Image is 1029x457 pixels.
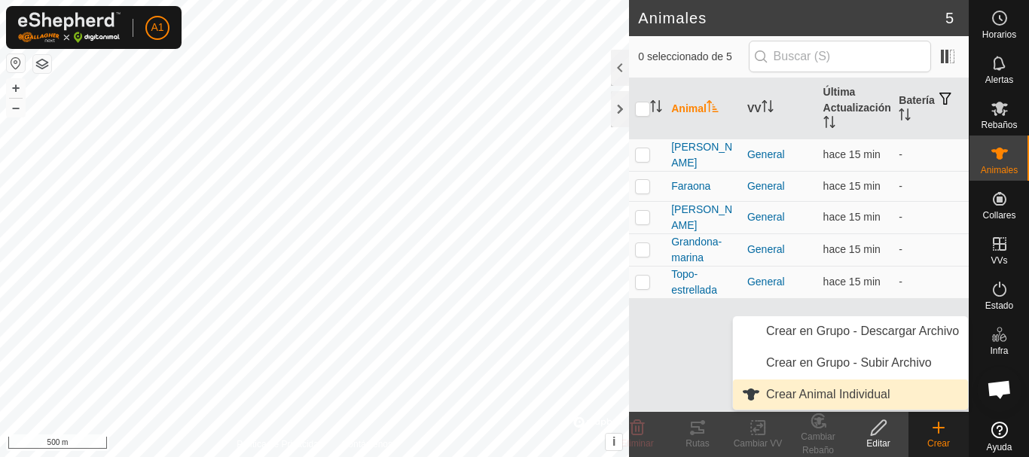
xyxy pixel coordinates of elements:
td: - [893,266,969,298]
button: + [7,79,25,97]
button: i [606,434,622,450]
span: i [612,435,615,448]
p-sorticon: Activar para ordenar [899,111,911,123]
div: Crear [908,437,969,450]
span: [PERSON_NAME] [671,202,735,233]
div: Cambiar VV [728,437,788,450]
span: 5 [945,7,954,29]
th: Última Actualización [817,78,893,139]
span: Collares [982,211,1015,220]
span: Faraona [671,178,710,194]
span: A1 [151,20,163,35]
p-sorticon: Activar para ordenar [823,118,835,130]
span: [PERSON_NAME] [671,139,735,171]
a: Política de Privacidad [237,437,323,451]
p-sorticon: Activar para ordenar [762,102,774,114]
span: Alertas [985,75,1013,84]
button: Capas del Mapa [33,55,51,73]
li: Crear Animal Individual [733,379,968,410]
button: Restablecer Mapa [7,54,25,72]
span: Mapa de Calor [973,391,1025,410]
th: Animal [665,78,741,139]
span: Grandona-marina [671,234,735,266]
li: Crear en Grupo - Subir Archivo [733,348,968,378]
div: Cambiar Rebaño [788,430,848,457]
span: Eliminar [621,438,653,449]
span: Crear en Grupo - Subir Archivo [766,354,932,372]
td: - [893,233,969,266]
th: VV [741,78,817,139]
a: General [747,243,785,255]
img: Logo Gallagher [18,12,121,43]
input: Buscar (S) [749,41,931,72]
span: Crear en Grupo - Descargar Archivo [766,322,959,340]
span: 31 ago 2025, 10:05 [823,276,881,288]
a: General [747,148,785,160]
td: - [893,171,969,201]
span: Animales [981,166,1018,175]
span: 31 ago 2025, 10:05 [823,211,881,223]
span: Estado [985,301,1013,310]
a: General [747,180,785,192]
td: - [893,201,969,233]
div: Editar [848,437,908,450]
li: Crear en Grupo - Descargar Archivo [733,316,968,346]
th: Batería [893,78,969,139]
p-sorticon: Activar para ordenar [707,102,719,114]
div: Rutas [667,437,728,450]
a: General [747,276,785,288]
span: Infra [990,346,1008,355]
span: Topo-estrellada [671,267,735,298]
button: – [7,99,25,117]
span: VVs [991,256,1007,265]
span: Rebaños [981,120,1017,129]
span: 0 seleccionado de 5 [638,49,748,65]
span: 31 ago 2025, 10:05 [823,180,881,192]
h2: Animales [638,9,945,27]
a: General [747,211,785,223]
span: Horarios [982,30,1016,39]
p-sorticon: Activar para ordenar [650,102,662,114]
a: Contáctenos [342,437,392,451]
span: Crear Animal Individual [766,385,890,404]
td: - [893,139,969,171]
span: 31 ago 2025, 10:05 [823,243,881,255]
span: Ayuda [987,443,1012,452]
span: 31 ago 2025, 10:05 [823,148,881,160]
a: Chat abierto [977,367,1022,412]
